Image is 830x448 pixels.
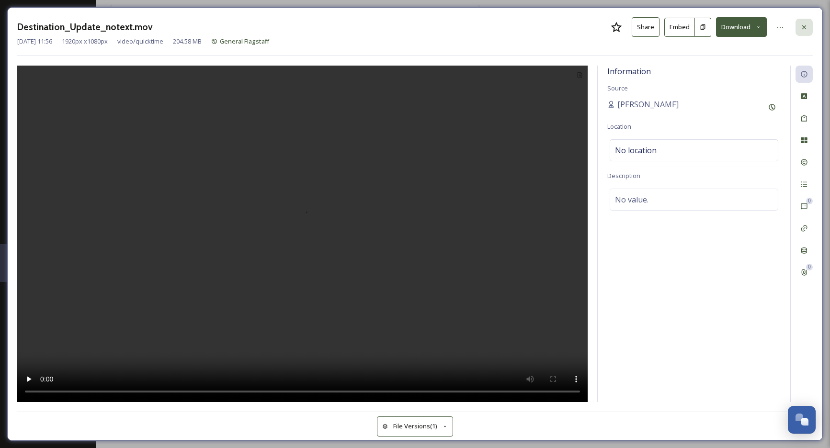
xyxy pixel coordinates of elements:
[617,99,679,110] span: [PERSON_NAME]
[806,198,813,204] div: 0
[377,416,454,436] button: File Versions(1)
[607,122,631,131] span: Location
[632,17,659,37] button: Share
[607,84,628,92] span: Source
[607,171,640,180] span: Description
[17,20,153,34] h3: Destination_Update_notext.mov
[607,66,651,77] span: Information
[62,37,108,46] span: 1920 px x 1080 px
[173,37,202,46] span: 204.58 MB
[615,194,648,205] span: No value.
[788,406,816,434] button: Open Chat
[220,37,269,45] span: General Flagstaff
[615,145,657,156] span: No location
[17,37,52,46] span: [DATE] 11:56
[716,17,767,37] button: Download
[806,264,813,270] div: 0
[117,37,163,46] span: video/quicktime
[664,18,695,37] button: Embed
